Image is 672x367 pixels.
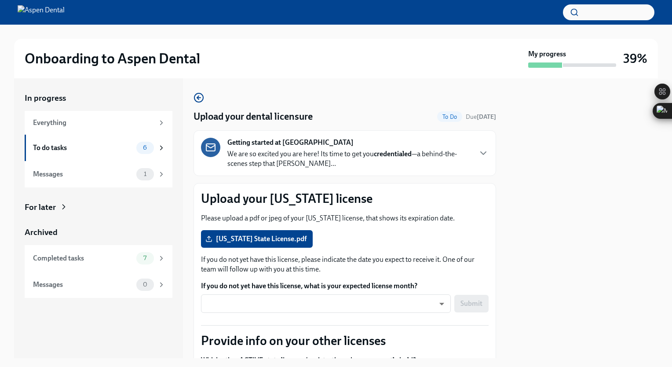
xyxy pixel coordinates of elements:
[25,161,172,187] a: Messages1
[25,227,172,238] a: Archived
[33,169,133,179] div: Messages
[25,272,172,298] a: Messages0
[33,118,154,128] div: Everything
[201,294,451,313] div: ​
[466,113,496,121] span: September 26th, 2025 09:00
[227,138,354,147] strong: Getting started at [GEOGRAPHIC_DATA]
[477,113,496,121] strong: [DATE]
[18,5,65,19] img: Aspen Dental
[374,150,412,158] strong: credentialed
[194,110,313,123] h4: Upload your dental licensure
[227,149,471,169] p: We are so excited you are here! Its time to get you —a behind-the-scenes step that [PERSON_NAME]...
[201,255,489,274] p: If you do not yet have this license, please indicate the date you expect to receive it. One of ou...
[139,171,152,177] span: 1
[33,253,133,263] div: Completed tasks
[25,50,200,67] h2: Onboarding to Aspen Dental
[33,143,133,153] div: To do tasks
[25,135,172,161] a: To do tasks6
[138,255,152,261] span: 7
[138,281,153,288] span: 0
[25,111,172,135] a: Everything
[201,191,489,206] p: Upload your [US_STATE] license
[437,114,462,120] span: To Do
[466,113,496,121] span: Due
[25,202,172,213] a: For later
[33,280,133,290] div: Messages
[201,230,313,248] label: [US_STATE] State License.pdf
[138,144,152,151] span: 6
[25,245,172,272] a: Completed tasks7
[25,92,172,104] a: In progress
[201,333,489,349] p: Provide info on your other licenses
[25,202,56,213] div: For later
[528,49,566,59] strong: My progress
[201,356,416,365] label: Which other ACTIVE state licenses/registrations do you currently hold?
[201,281,489,291] label: If you do not yet have this license, what is your expected license month?
[623,51,647,66] h3: 39%
[207,235,307,243] span: [US_STATE] State License.pdf
[201,213,489,223] p: Please upload a pdf or jpeg of your [US_STATE] license, that shows its expiration date.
